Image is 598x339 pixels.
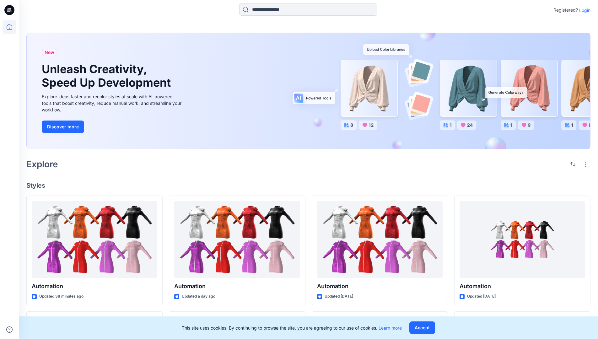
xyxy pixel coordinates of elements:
[26,159,58,169] h2: Explore
[174,201,300,278] a: Automation
[174,282,300,291] p: Automation
[42,121,183,133] a: Discover more
[42,62,174,89] h1: Unleash Creativity, Speed Up Development
[467,293,496,300] p: Updated [DATE]
[460,201,585,278] a: Automation
[317,282,443,291] p: Automation
[45,49,54,56] span: New
[182,293,215,300] p: Updated a day ago
[460,282,585,291] p: Automation
[409,321,435,334] button: Accept
[32,201,157,278] a: Automation
[42,93,183,113] div: Explore ideas faster and recolor styles at scale with AI-powered tools that boost creativity, red...
[42,121,84,133] button: Discover more
[579,7,590,13] p: Login
[182,325,402,331] p: This site uses cookies. By continuing to browse the site, you are agreeing to our use of cookies.
[325,293,353,300] p: Updated [DATE]
[39,293,84,300] p: Updated 38 minutes ago
[26,182,590,189] h4: Styles
[317,201,443,278] a: Automation
[32,282,157,291] p: Automation
[553,6,578,14] p: Registered?
[379,325,402,331] a: Learn more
